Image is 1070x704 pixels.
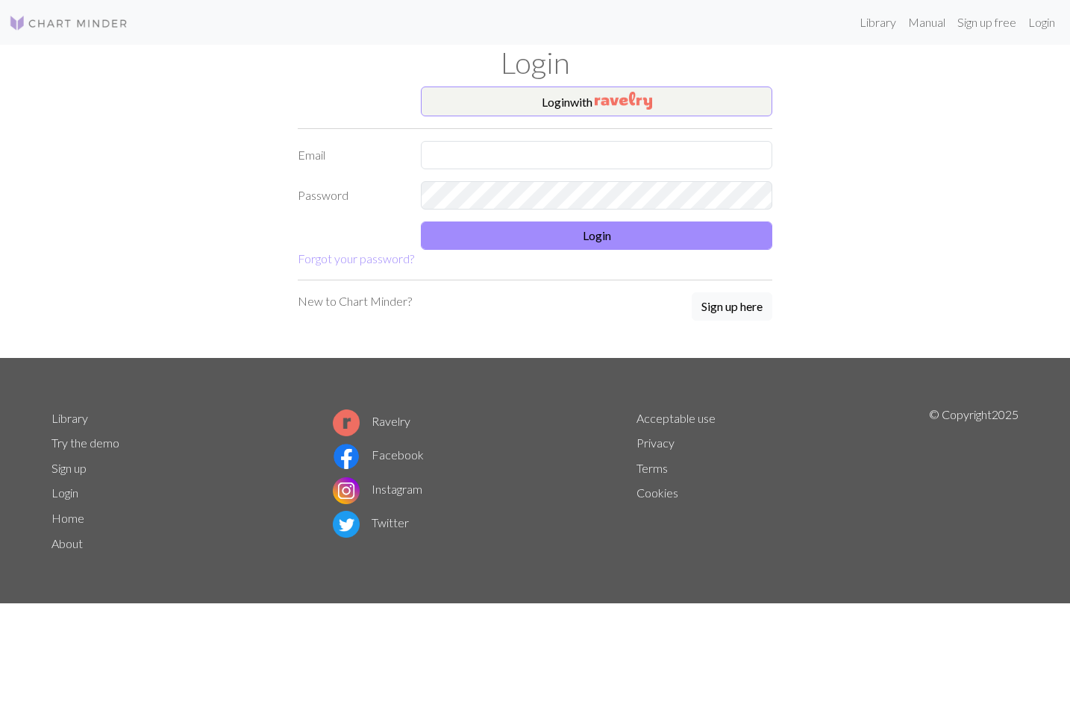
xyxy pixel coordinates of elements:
[1022,7,1061,37] a: Login
[854,7,902,37] a: Library
[51,436,119,450] a: Try the demo
[333,443,360,470] img: Facebook logo
[333,482,422,496] a: Instagram
[289,141,412,169] label: Email
[333,447,424,462] a: Facebook
[43,45,1027,81] h1: Login
[421,87,772,116] button: Loginwith
[929,406,1019,556] p: © Copyright 2025
[298,251,414,265] a: Forgot your password?
[9,14,128,32] img: Logo
[333,414,410,428] a: Ravelry
[51,411,88,425] a: Library
[51,511,84,525] a: Home
[333,511,360,538] img: Twitter logo
[636,411,716,425] a: Acceptable use
[298,292,412,310] p: New to Chart Minder?
[636,436,675,450] a: Privacy
[333,409,360,436] img: Ravelry logo
[51,485,78,500] a: Login
[51,536,83,550] a: About
[333,515,409,529] a: Twitter
[902,7,951,37] a: Manual
[51,461,87,475] a: Sign up
[692,292,772,321] button: Sign up here
[289,181,412,210] label: Password
[636,485,678,500] a: Cookies
[636,461,668,475] a: Terms
[951,7,1022,37] a: Sign up free
[333,477,360,504] img: Instagram logo
[692,292,772,322] a: Sign up here
[595,92,652,110] img: Ravelry
[421,221,772,250] button: Login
